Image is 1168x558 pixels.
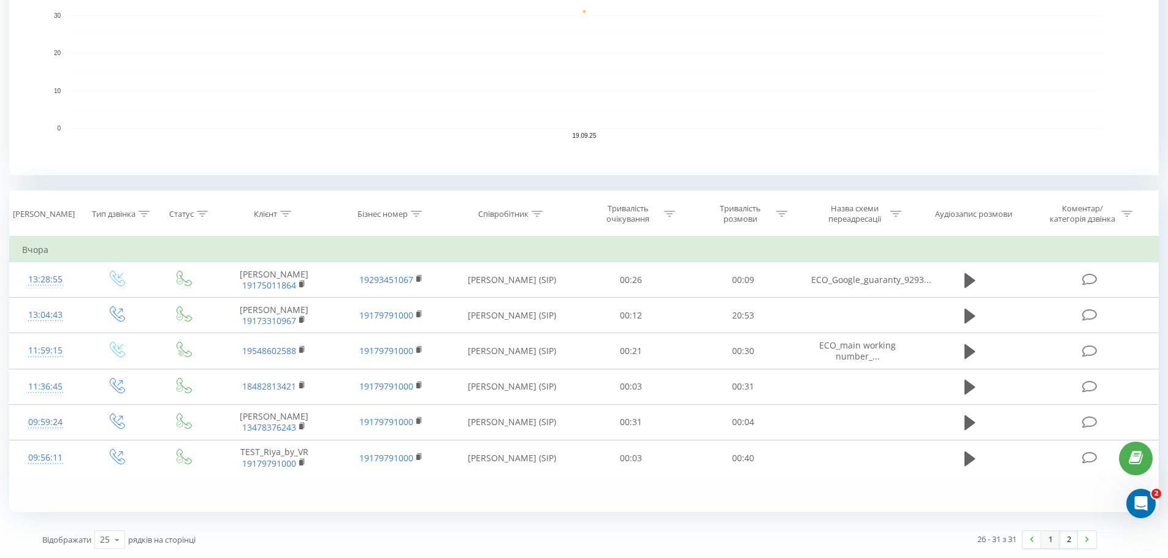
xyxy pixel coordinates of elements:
a: 19293451067 [359,274,413,285]
text: 10 [54,88,61,94]
a: 19179791000 [359,380,413,392]
td: TEST_Riya_by_VR [216,440,332,476]
td: 00:21 [575,333,687,369]
div: 09:56:11 [22,446,69,470]
td: 20:53 [687,298,800,333]
div: Статус [169,209,194,219]
div: 13:04:43 [22,303,69,327]
td: Вчора [10,238,1159,262]
div: Клієнт [254,209,277,219]
span: Відображати [42,534,91,545]
td: [PERSON_NAME] (SIP) [449,333,575,369]
div: Аудіозапис розмови [935,209,1012,219]
div: 13:28:55 [22,268,69,292]
div: Співробітник [478,209,529,219]
td: [PERSON_NAME] (SIP) [449,369,575,404]
td: 00:03 [575,440,687,476]
td: [PERSON_NAME] (SIP) [449,404,575,440]
td: 00:03 [575,369,687,404]
a: 13478376243 [242,421,296,433]
text: 20 [54,50,61,56]
a: 19175011864 [242,279,296,291]
div: [PERSON_NAME] [13,209,75,219]
div: 09:59:24 [22,410,69,434]
span: 2 [1151,489,1161,499]
td: [PERSON_NAME] (SIP) [449,262,575,298]
a: 19179791000 [359,345,413,356]
td: 00:04 [687,404,800,440]
td: 00:30 [687,333,800,369]
div: Назва схеми переадресації [822,203,887,224]
td: [PERSON_NAME] (SIP) [449,440,575,476]
td: 00:40 [687,440,800,476]
text: 30 [54,12,61,19]
span: рядків на сторінці [128,534,196,545]
div: 25 [100,533,110,546]
span: ECO_main working number_... [819,339,896,362]
td: [PERSON_NAME] (SIP) [449,298,575,333]
iframe: Intercom live chat [1126,489,1156,518]
text: 0 [57,125,61,132]
div: Тривалість очікування [595,203,661,224]
div: 26 - 31 з 31 [977,533,1017,545]
a: 1 [1041,531,1059,548]
a: 19179791000 [242,458,296,469]
td: [PERSON_NAME] [216,404,332,440]
a: 19179791000 [359,416,413,428]
a: 18482813421 [242,380,296,392]
a: 19179791000 [359,309,413,321]
a: 2 [1059,531,1078,548]
td: [PERSON_NAME] [216,298,332,333]
text: 19.09.25 [573,132,597,139]
div: Коментар/категорія дзвінка [1047,203,1118,224]
div: 11:36:45 [22,375,69,399]
a: 19548602588 [242,345,296,356]
td: 00:09 [687,262,800,298]
td: 00:26 [575,262,687,298]
a: 19179791000 [359,452,413,464]
td: [PERSON_NAME] [216,262,332,298]
a: 19173310967 [242,315,296,326]
td: 00:12 [575,298,687,333]
div: Бізнес номер [357,209,408,219]
td: 00:31 [575,404,687,440]
div: Тривалість розмови [708,203,773,224]
div: 11:59:15 [22,339,69,363]
div: Тип дзвінка [92,209,136,219]
span: ECO_Google_guaranty_9293... [811,274,931,285]
td: 00:31 [687,369,800,404]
